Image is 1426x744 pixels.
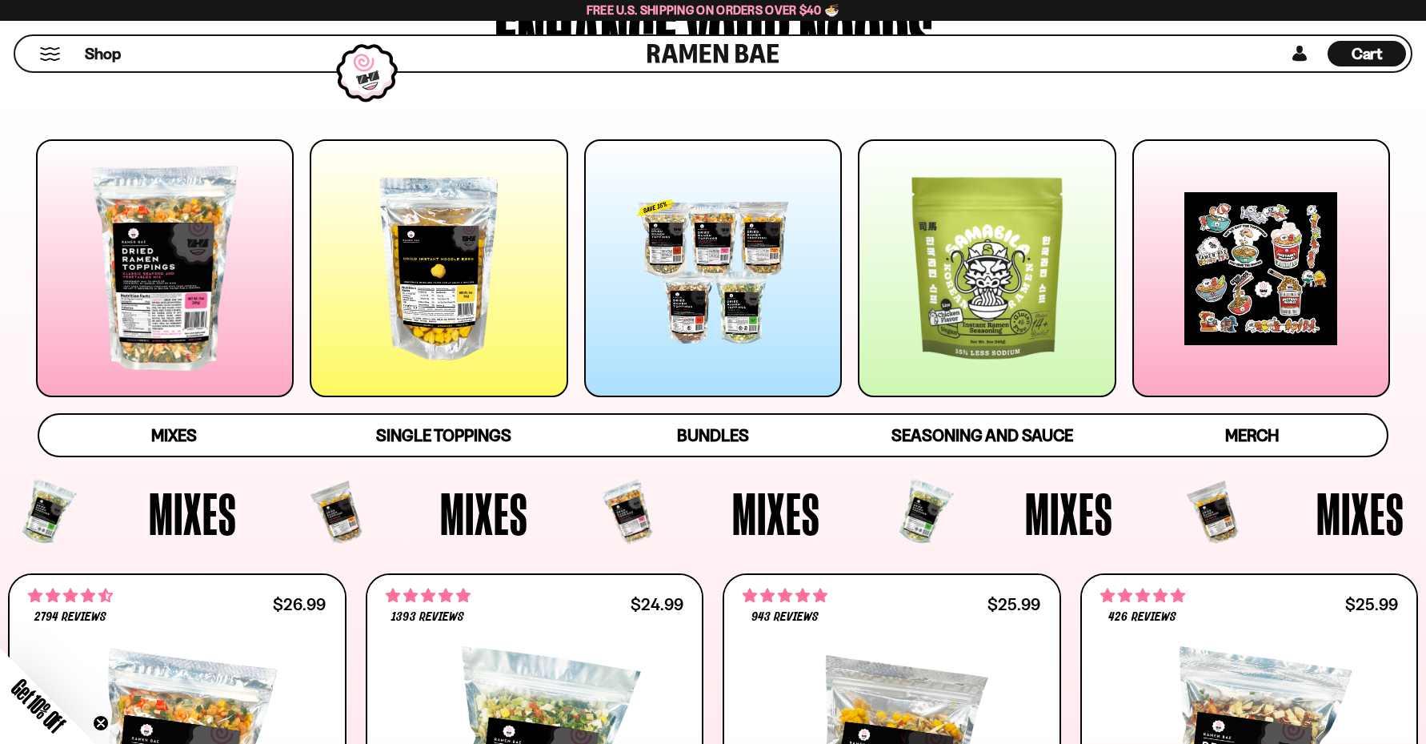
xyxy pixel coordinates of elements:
span: 2794 reviews [34,611,106,624]
div: Cart [1328,36,1406,71]
a: Shop [85,41,121,66]
span: Shop [85,43,121,65]
span: 4.76 stars [386,585,471,606]
div: $25.99 [987,597,1040,612]
span: 4.76 stars [1100,585,1185,606]
span: 426 reviews [1108,611,1176,624]
span: Mixes [732,484,820,543]
span: Mixes [149,484,237,543]
span: Mixes [151,425,197,445]
button: Mobile Menu Trigger [39,47,61,61]
a: Seasoning and Sauce [847,415,1117,456]
span: Merch [1225,425,1279,445]
button: Close teaser [93,715,109,731]
a: Bundles [579,415,848,456]
a: Merch [1117,415,1387,456]
div: $26.99 [273,597,326,612]
span: Free U.S. Shipping on Orders over $40 🍜 [587,2,840,18]
span: 1393 reviews [391,611,463,624]
span: 4.75 stars [743,585,827,606]
span: Get 10% Off [7,674,70,737]
span: 943 reviews [751,611,819,624]
span: 4.68 stars [28,585,113,606]
span: Seasoning and Sauce [891,425,1073,445]
span: Mixes [440,484,528,543]
a: Mixes [39,415,309,456]
a: Single Toppings [309,415,579,456]
span: Single Toppings [376,425,511,445]
span: Bundles [677,425,749,445]
div: $25.99 [1345,597,1398,612]
span: Mixes [1025,484,1113,543]
div: $24.99 [631,597,683,612]
span: Cart [1352,44,1383,63]
span: Mixes [1316,484,1404,543]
